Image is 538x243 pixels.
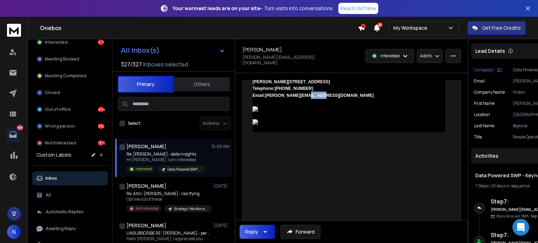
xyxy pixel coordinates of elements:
h1: [PERSON_NAME] [126,183,166,190]
button: Closed [32,86,108,100]
ringoverc2c-number-84e06f14122c: [PHONE_NUMBER] [275,86,313,91]
h1: [PERSON_NAME] [126,143,166,150]
p: My Workspace [393,24,430,31]
p: All [46,192,51,198]
span: [PERSON_NAME][EMAIL_ADDRESS][DOMAIN_NAME] [265,93,374,98]
p: Last Name [474,123,494,129]
button: Primary [118,76,174,93]
a: Reach Out Now [338,3,378,14]
button: Meeting Completed [32,69,108,83]
button: Wrong person382 [32,119,108,133]
p: Company Name [474,90,505,95]
p: Opt me out of these [126,196,211,202]
p: Reply Received [496,214,537,219]
button: Reply [240,225,275,239]
img: dbeef04d@proton.ch [253,119,445,125]
div: Open Intercom Messenger [512,219,529,236]
div: 677 [98,40,104,45]
p: [DATE] [214,183,229,189]
p: Interested [136,166,152,172]
h1: Onebox [40,24,358,32]
p: Interested [380,53,400,59]
p: Hello [PERSON_NAME], I appreciate you [126,236,211,242]
p: Inbox [46,176,57,181]
p: 7465 [17,125,23,130]
p: Wrong person [45,123,75,129]
p: Not Interested [45,140,76,146]
span: [PERSON_NAME][STREET_ADDRESS] [253,79,330,84]
p: Meeting Booked [45,56,79,62]
a: 7465 [6,128,20,142]
p: Get Free Credits [482,24,521,31]
p: First Name [474,101,495,106]
p: [DATE] [214,223,229,228]
button: N [7,225,21,239]
p: Re: [PERSON_NAME] - data insights [126,151,205,157]
p: Email [474,78,485,84]
p: Hi [PERSON_NAME], I am interested. [126,157,205,163]
h3: Inboxes selected [143,60,188,69]
button: Forward [281,225,320,239]
p: Not Interested [136,206,159,211]
button: Not Interested1375 [32,136,108,150]
div: 382 [98,123,104,129]
button: Meeting Booked [32,52,108,66]
p: Add to [420,53,432,59]
p: location [474,112,490,117]
span: 25 days in sequence [491,183,530,189]
div: 1375 [98,140,104,146]
button: Automatic Replies [32,205,108,219]
p: Data Powered SWP - Keynotive [167,167,201,172]
p: 10:06 AM [211,144,229,149]
div: Reply [245,228,258,235]
p: Closed [45,90,60,95]
span: 50 [378,22,382,27]
p: Awaiting Reply [46,226,76,231]
h1: All Inbox(s) [121,47,160,54]
p: Lead Details [475,48,505,55]
div: 4114 [98,107,104,112]
h1: [PERSON_NAME] [126,222,166,229]
span: 7 Steps [475,183,489,189]
button: Get Free Credits [467,21,526,35]
p: Interested [45,40,68,45]
img: logo [7,24,21,37]
h1: [PERSON_NAME] [242,46,282,53]
button: All [32,188,108,202]
label: Select [128,121,140,126]
p: Reach Out Now [340,5,376,12]
button: Interested677 [32,35,108,49]
p: Strategic Workforce Planning - Learnova [174,206,208,212]
button: Awaiting Reply [32,222,108,236]
img: ec3aed11@proton.ch [253,106,445,112]
p: title [474,134,482,140]
h3: Custom Labels [36,151,71,158]
button: Others [174,77,230,92]
p: UNSUBSCRIBE RE: [PERSON_NAME] - perplexity [126,230,211,236]
p: Meeting Completed [45,73,87,79]
button: Inbox [32,171,108,185]
span: Email: [253,93,374,98]
button: Campaign [474,67,502,73]
ringoverc2c-84e06f14122c: Call with Ringover [275,86,313,91]
strong: Your warmest leads are on your site [173,5,260,12]
p: Re: Attn: [PERSON_NAME] - clarifying [126,191,211,196]
span: 327 / 327 [121,60,142,69]
p: [PERSON_NAME][EMAIL_ADDRESS][DOMAIN_NAME] [242,55,350,66]
p: Out of office [45,107,71,112]
p: Campaign [474,67,494,73]
p: – Turn visits into conversations [173,5,333,12]
button: Out of office4114 [32,102,108,116]
p: Automatic Replies [46,209,84,215]
button: All Inbox(s) [115,43,231,57]
span: 16th, Sep [521,214,537,219]
ringover-84e06f14122c: Telephone: [253,86,313,91]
